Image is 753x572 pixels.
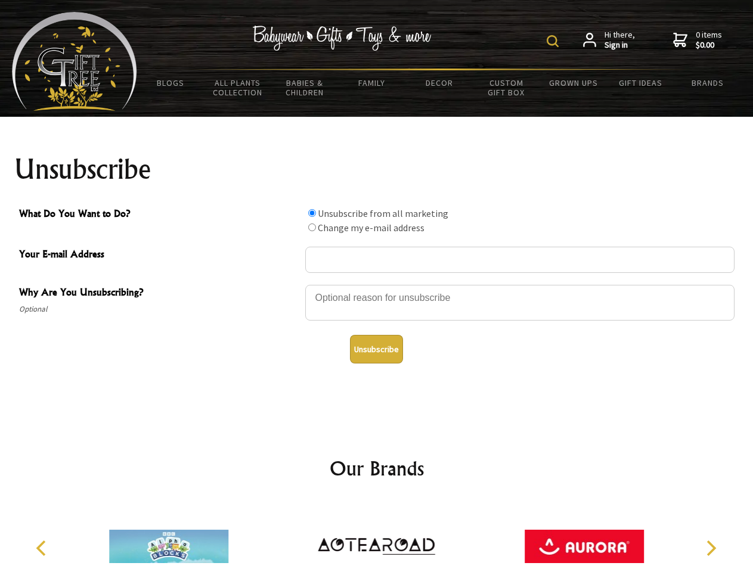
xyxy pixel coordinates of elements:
a: Brands [674,70,742,95]
a: All Plants Collection [204,70,272,105]
button: Previous [30,535,56,561]
strong: Sign in [605,40,635,51]
span: What Do You Want to Do? [19,206,299,223]
a: Family [339,70,406,95]
a: Grown Ups [540,70,607,95]
button: Next [698,535,724,561]
strong: $0.00 [696,40,722,51]
a: Gift Ideas [607,70,674,95]
a: Hi there,Sign in [583,30,635,51]
span: Hi there, [605,30,635,51]
a: 0 items$0.00 [673,30,722,51]
a: BLOGS [137,70,204,95]
span: Why Are You Unsubscribing? [19,285,299,302]
span: Your E-mail Address [19,247,299,264]
input: What Do You Want to Do? [308,209,316,217]
input: Your E-mail Address [305,247,735,273]
span: Optional [19,302,299,316]
span: 0 items [696,29,722,51]
h2: Our Brands [24,454,730,483]
textarea: Why Are You Unsubscribing? [305,285,735,321]
button: Unsubscribe [350,335,403,363]
img: Babywear - Gifts - Toys & more [253,26,432,51]
label: Unsubscribe from all marketing [318,207,448,219]
img: product search [547,35,559,47]
input: What Do You Want to Do? [308,223,316,231]
img: Babyware - Gifts - Toys and more... [12,12,137,111]
a: Custom Gift Box [473,70,540,105]
a: Babies & Children [271,70,339,105]
a: Decor [405,70,473,95]
label: Change my e-mail address [318,222,424,234]
h1: Unsubscribe [14,155,739,184]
